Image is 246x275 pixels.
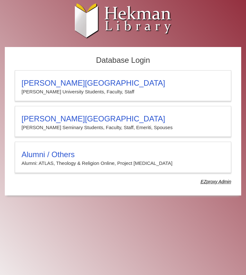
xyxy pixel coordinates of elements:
summary: Alumni / OthersAlumni: ATLAS, Theology & Religion Online, Project [MEDICAL_DATA] [22,150,224,167]
h3: Alumni / Others [22,150,224,159]
p: [PERSON_NAME] Seminary Students, Faculty, Staff, Emeriti, Spouses [22,123,224,132]
p: [PERSON_NAME] University Students, Faculty, Staff [22,88,224,96]
dfn: Use Alumni login [201,179,231,184]
p: Alumni: ATLAS, Theology & Religion Online, Project [MEDICAL_DATA] [22,159,224,167]
h3: [PERSON_NAME][GEOGRAPHIC_DATA] [22,79,224,88]
h3: [PERSON_NAME][GEOGRAPHIC_DATA] [22,114,224,123]
h2: Database Login [12,54,234,67]
a: [PERSON_NAME][GEOGRAPHIC_DATA][PERSON_NAME] Seminary Students, Faculty, Staff, Emeriti, Spouses [15,106,231,137]
a: [PERSON_NAME][GEOGRAPHIC_DATA][PERSON_NAME] University Students, Faculty, Staff [15,70,231,101]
